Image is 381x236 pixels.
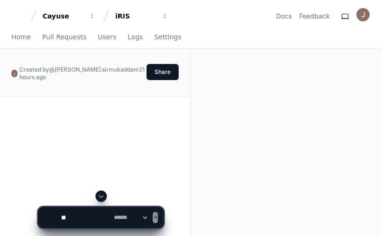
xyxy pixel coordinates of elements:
span: Users [98,34,116,40]
a: Users [98,27,116,48]
a: Logs [128,27,143,48]
button: Feedback [299,11,330,21]
span: Created by [19,66,147,81]
span: Settings [154,34,181,40]
span: 21 hours ago [19,66,145,81]
img: ACg8ocL0-VV38dUbyLUN_j_Ryupr2ywH6Bky3aOUOf03hrByMsB9Zg=s96-c [356,8,370,21]
a: Settings [154,27,181,48]
span: [PERSON_NAME].sirmukaddam [55,66,139,73]
div: Cayuse [43,11,83,21]
a: Docs [276,11,292,21]
span: @ [49,66,55,73]
span: Home [11,34,31,40]
span: Logs [128,34,143,40]
div: iRIS [115,11,156,21]
span: Pull Requests [42,34,86,40]
button: Share [147,64,179,80]
a: Pull Requests [42,27,86,48]
a: Home [11,27,31,48]
button: Cayuse [39,8,99,25]
img: ACg8ocL0-VV38dUbyLUN_j_Ryupr2ywH6Bky3aOUOf03hrByMsB9Zg=s96-c [11,70,17,77]
button: iRIS [112,8,172,25]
